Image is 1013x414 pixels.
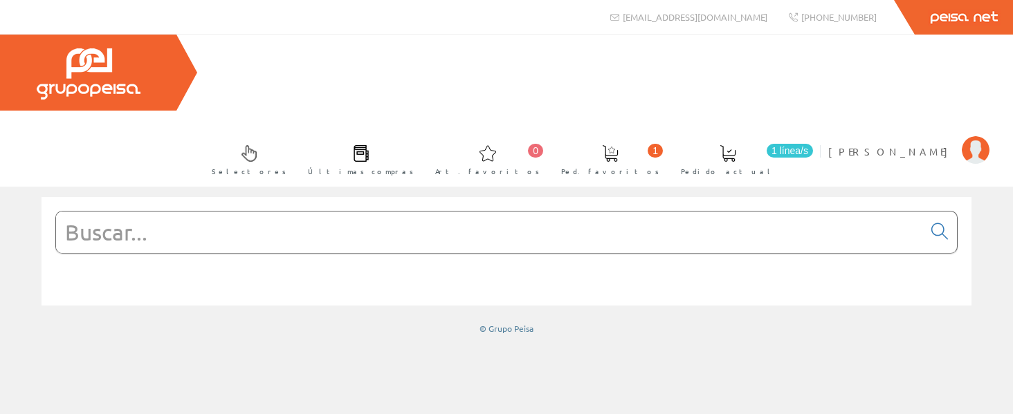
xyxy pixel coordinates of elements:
[667,133,816,184] a: 1 línea/s Pedido actual
[198,133,293,184] a: Selectores
[37,48,140,100] img: Grupo Peisa
[767,144,813,158] span: 1 línea/s
[547,133,666,184] a: 1 Ped. favoritos
[435,164,540,178] span: Art. favoritos
[828,144,955,158] span: [PERSON_NAME]
[561,164,659,178] span: Ped. favoritos
[42,323,971,335] div: © Grupo Peisa
[623,11,767,23] span: [EMAIL_ADDRESS][DOMAIN_NAME]
[212,164,286,178] span: Selectores
[648,144,663,158] span: 1
[528,144,543,158] span: 0
[681,164,775,178] span: Pedido actual
[308,164,414,178] span: Últimas compras
[801,11,877,23] span: [PHONE_NUMBER]
[828,133,989,147] a: [PERSON_NAME]
[56,211,923,253] input: Buscar...
[294,133,421,184] a: Últimas compras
